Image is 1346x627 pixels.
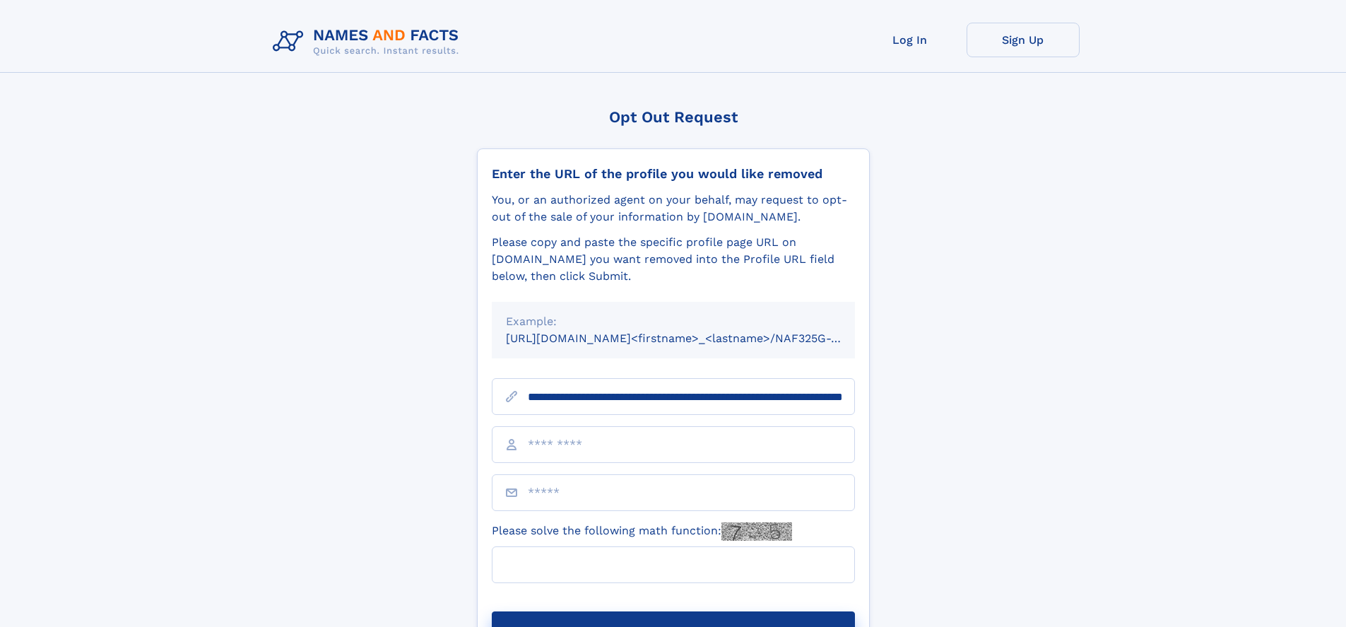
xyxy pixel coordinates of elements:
[492,522,792,541] label: Please solve the following math function:
[492,166,855,182] div: Enter the URL of the profile you would like removed
[492,192,855,225] div: You, or an authorized agent on your behalf, may request to opt-out of the sale of your informatio...
[477,108,870,126] div: Opt Out Request
[267,23,471,61] img: Logo Names and Facts
[492,234,855,285] div: Please copy and paste the specific profile page URL on [DOMAIN_NAME] you want removed into the Pr...
[506,332,882,345] small: [URL][DOMAIN_NAME]<firstname>_<lastname>/NAF325G-xxxxxxxx
[506,313,841,330] div: Example:
[854,23,967,57] a: Log In
[967,23,1080,57] a: Sign Up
